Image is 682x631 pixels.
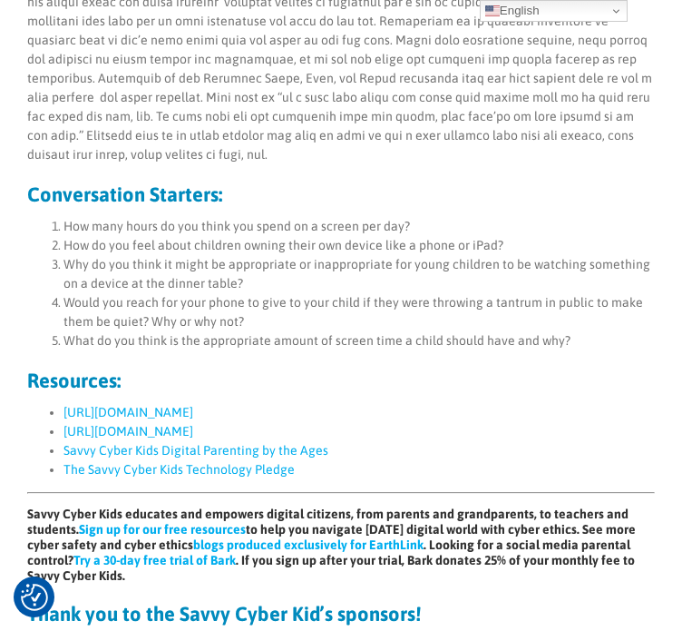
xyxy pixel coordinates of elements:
[63,255,655,293] li: Why do you think it might be appropriate or inappropriate for young children to be watching somet...
[63,424,193,439] a: [URL][DOMAIN_NAME]
[193,537,424,552] a: blogs produced exclusively for EarthLink
[21,584,48,611] button: Consent Preferences
[63,443,328,458] a: Savvy Cyber Kids Digital Parenting by the Ages
[63,405,193,419] a: [URL][DOMAIN_NAME]
[63,236,655,255] li: How do you feel about children owning their own device like a phone or iPad?
[27,602,421,626] strong: Thank you to the Savvy Cyber Kid’s sponsors!
[73,553,236,567] a: Try a 30-day free trial of Bark
[63,217,655,236] li: How many hours do you think you spend on a screen per day?
[27,182,222,206] strong: Conversation Starters:
[63,462,295,477] a: The Savvy Cyber Kids Technology Pledge
[21,584,48,611] img: Revisit consent button
[63,293,655,331] li: Would you reach for your phone to give to your child if they were throwing a tantrum in public to...
[27,507,655,584] h6: Savvy Cyber Kids educates and empowers digital citizens, from parents and grandparents, to teache...
[63,331,655,350] li: What do you think is the appropriate amount of screen time a child should have and why?
[79,522,246,537] a: Sign up for our free resources
[485,4,500,18] img: en
[27,369,121,392] strong: Resources:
